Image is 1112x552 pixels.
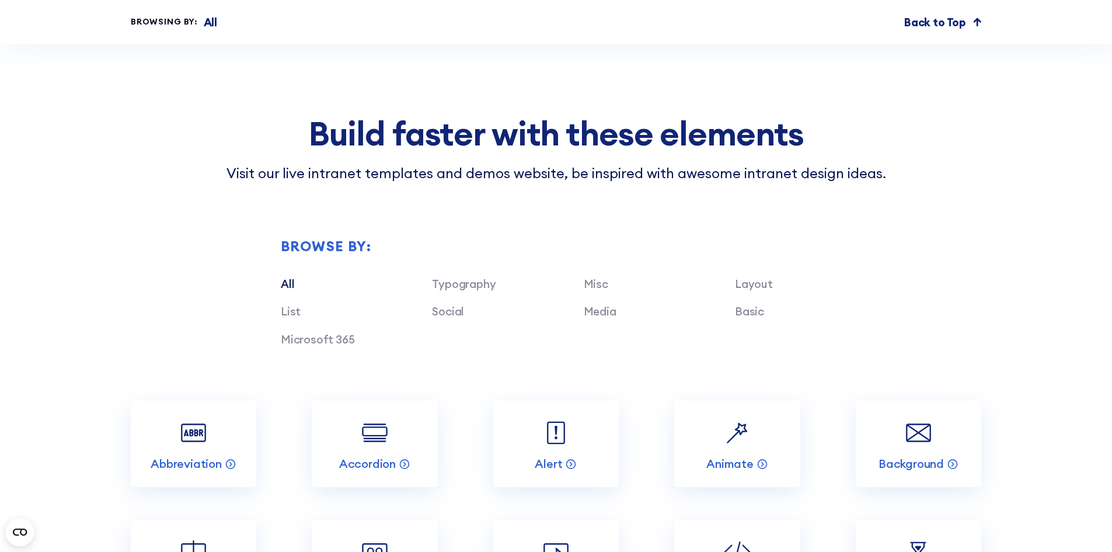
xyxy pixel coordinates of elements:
[706,456,754,471] p: Animate
[904,14,981,31] a: Back to Top
[432,277,496,291] a: Typography
[902,416,935,449] img: Background
[131,115,981,152] h2: Build faster with these elements
[856,401,981,487] a: Background
[281,239,886,254] div: Browse by:
[735,277,773,291] a: Layout
[204,14,217,31] p: All
[720,416,754,449] img: Animate
[539,416,573,449] img: Alert
[735,304,764,318] a: Basic
[1054,496,1112,552] iframe: Chat Widget
[674,401,800,487] a: Animate
[584,277,608,291] a: Misc
[493,401,619,487] a: Alert
[131,401,256,487] a: Abbreviation
[535,456,562,471] p: Alert
[584,304,616,318] a: Media
[281,304,301,318] a: List
[281,332,355,346] a: Microsoft 365
[358,416,391,449] img: Accordion
[131,163,981,184] p: Visit our live intranet templates and demos website, be inspired with awesome intranet design ideas.
[177,416,210,449] img: Abbreviation
[339,456,396,471] p: Accordion
[151,456,222,471] p: Abbreviation
[312,401,437,487] a: Accordion
[131,16,198,28] div: Browsing by:
[281,277,294,291] a: All
[6,518,34,546] button: Open CMP widget
[904,14,966,31] p: Back to Top
[879,456,944,471] p: Background
[432,304,464,318] a: Social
